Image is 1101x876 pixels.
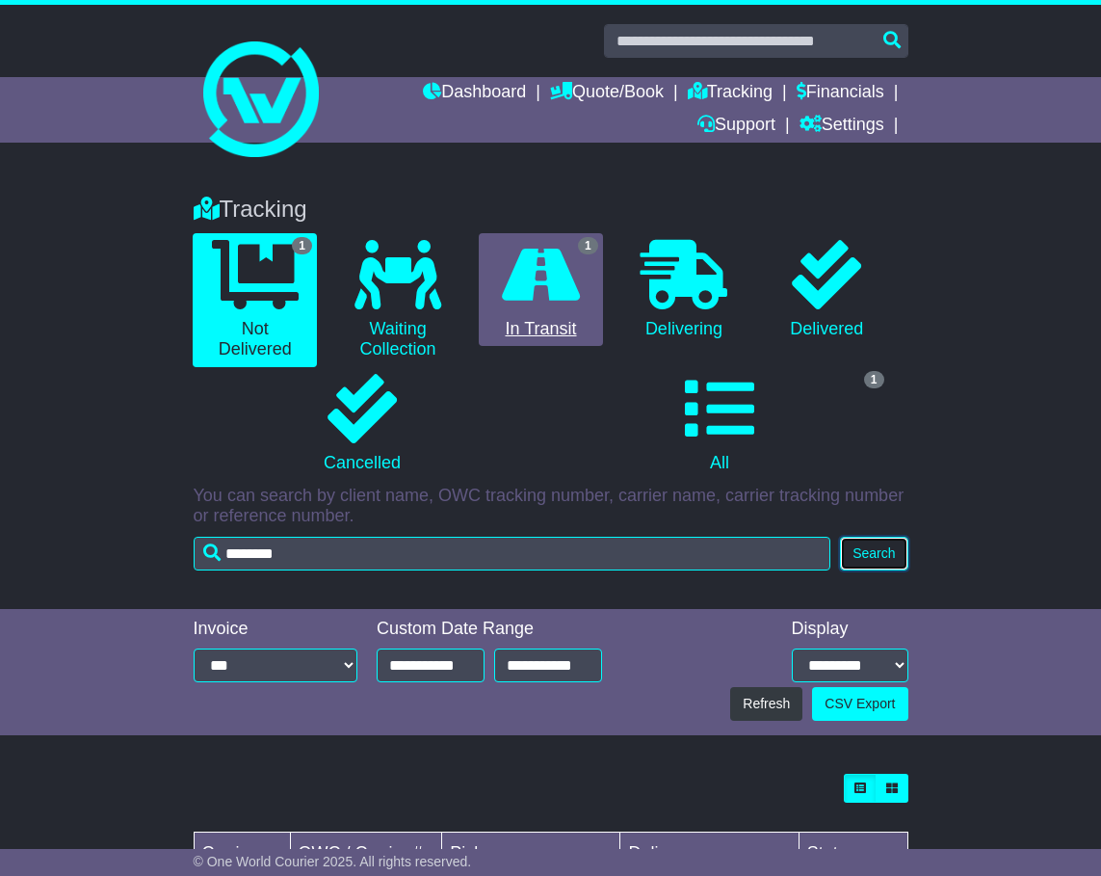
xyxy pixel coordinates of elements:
a: Settings [800,110,884,143]
span: 1 [864,371,884,388]
a: 1 In Transit [479,233,602,347]
span: 1 [578,237,598,254]
td: Status [799,833,907,875]
div: Invoice [194,619,358,640]
div: Custom Date Range [377,619,602,640]
a: 1 Not Delivered [193,233,316,367]
p: You can search by client name, OWC tracking number, carrier name, carrier tracking number or refe... [194,486,908,527]
a: Delivered [765,233,888,347]
a: 1 All [551,367,889,481]
span: 1 [292,237,312,254]
td: OWC / Carrier # [290,833,442,875]
a: Waiting Collection [336,233,459,367]
a: Delivering [622,233,746,347]
div: Display [792,619,908,640]
a: Support [697,110,775,143]
a: CSV Export [812,687,907,721]
a: Tracking [688,77,773,110]
td: Delivery [620,833,799,875]
button: Refresh [730,687,802,721]
a: Dashboard [423,77,526,110]
td: Pickup [442,833,620,875]
td: Carrier [194,833,290,875]
a: Cancelled [194,367,532,481]
button: Search [840,537,907,571]
a: Financials [797,77,884,110]
a: Quote/Book [550,77,664,110]
div: Tracking [184,196,918,224]
span: © One World Courier 2025. All rights reserved. [194,854,472,869]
